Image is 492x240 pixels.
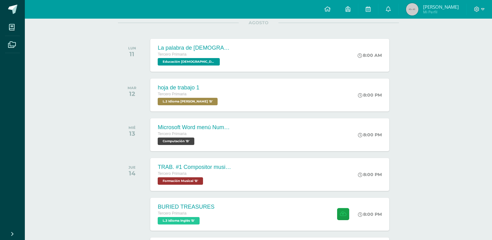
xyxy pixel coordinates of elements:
div: MAR [128,86,136,90]
span: Tercero Primaria [158,52,186,57]
span: Tercero Primaria [158,132,186,136]
span: Educación Cristiana 'B' [158,58,220,66]
span: [PERSON_NAME] [423,4,459,10]
div: La palabra de [DEMOGRAPHIC_DATA] es luz [158,45,232,51]
div: LUN [128,46,136,50]
div: Microsoft Word menú Numeración y viñetas [158,124,232,131]
span: AGOSTO [239,20,278,25]
div: BURIED TREASURES [158,204,214,210]
div: MIÉ [129,125,136,130]
div: 8:00 PM [358,172,382,177]
span: L.2 Idioma Maya Kaqchikel 'B' [158,98,218,105]
div: hoja de trabajo 1 [158,84,219,91]
div: 8:00 PM [358,211,382,217]
div: 12 [128,90,136,97]
div: 8:00 PM [358,92,382,98]
span: Computación 'B' [158,138,194,145]
div: 8:00 AM [358,52,382,58]
div: JUE [129,165,136,170]
div: 13 [129,130,136,137]
img: 45x45 [406,3,418,16]
div: 14 [129,170,136,177]
div: TRAB. #1 Compositor musical [158,164,232,170]
div: 11 [128,50,136,58]
span: Mi Perfil [423,9,459,15]
span: Tercero Primaria [158,92,186,96]
div: 8:00 PM [358,132,382,138]
span: Tercero Primaria [158,211,186,215]
span: Formación Musical 'B' [158,177,203,185]
span: L.3 Idioma Inglés 'B' [158,217,200,224]
span: Tercero Primaria [158,171,186,176]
